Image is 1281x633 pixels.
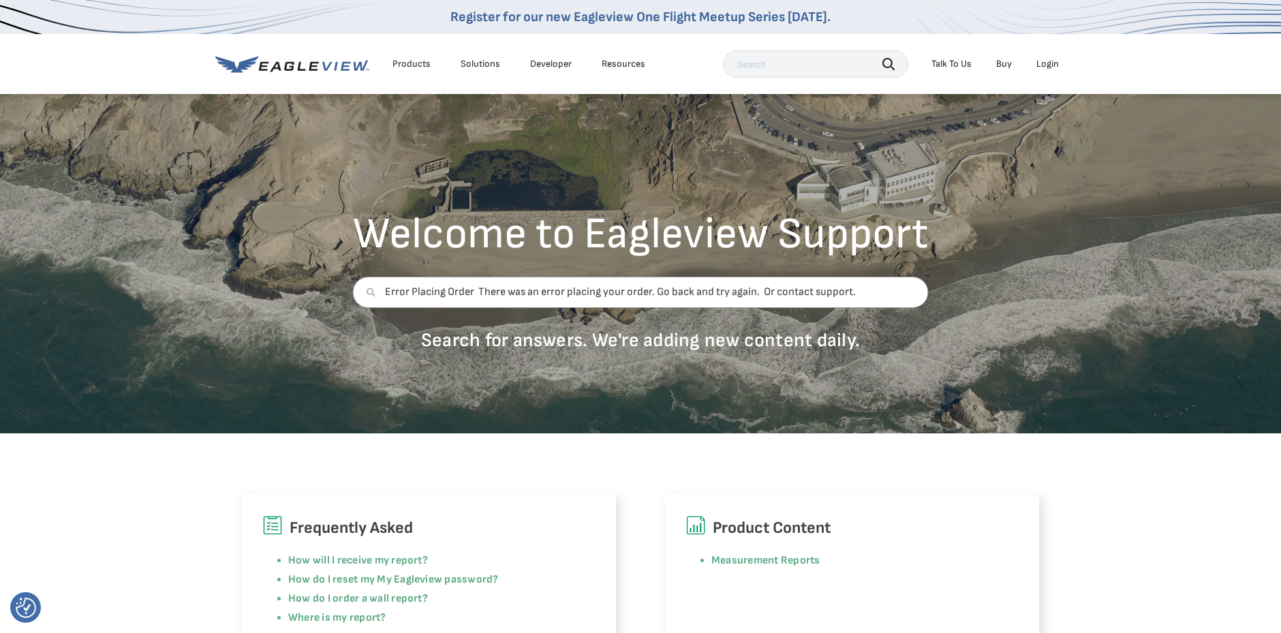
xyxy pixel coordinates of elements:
p: Search for answers. We're adding new content daily. [353,328,929,352]
a: Buy [996,58,1012,70]
div: Login [1036,58,1059,70]
h2: Welcome to Eagleview Support [353,213,929,256]
h6: Product Content [685,515,1019,541]
a: Developer [530,58,572,70]
iframe: Chat Window [1120,469,1261,616]
div: Resources [602,58,645,70]
a: Where is my report? [288,611,386,624]
input: Search support content [353,277,929,308]
a: How will I receive my report? [288,554,428,567]
h6: Frequently Asked [262,515,596,541]
img: Revisit consent button [16,598,36,618]
div: Talk To Us [931,58,972,70]
input: Search [723,50,908,78]
div: Solutions [461,58,500,70]
a: How do I order a wall report? [288,592,428,605]
a: Register for our new Eagleview One Flight Meetup Series [DATE]. [450,9,831,25]
div: Products [392,58,431,70]
button: Consent Preferences [16,598,36,618]
a: Measurement Reports [711,554,820,567]
a: How do I reset my My Eagleview password? [288,573,499,586]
